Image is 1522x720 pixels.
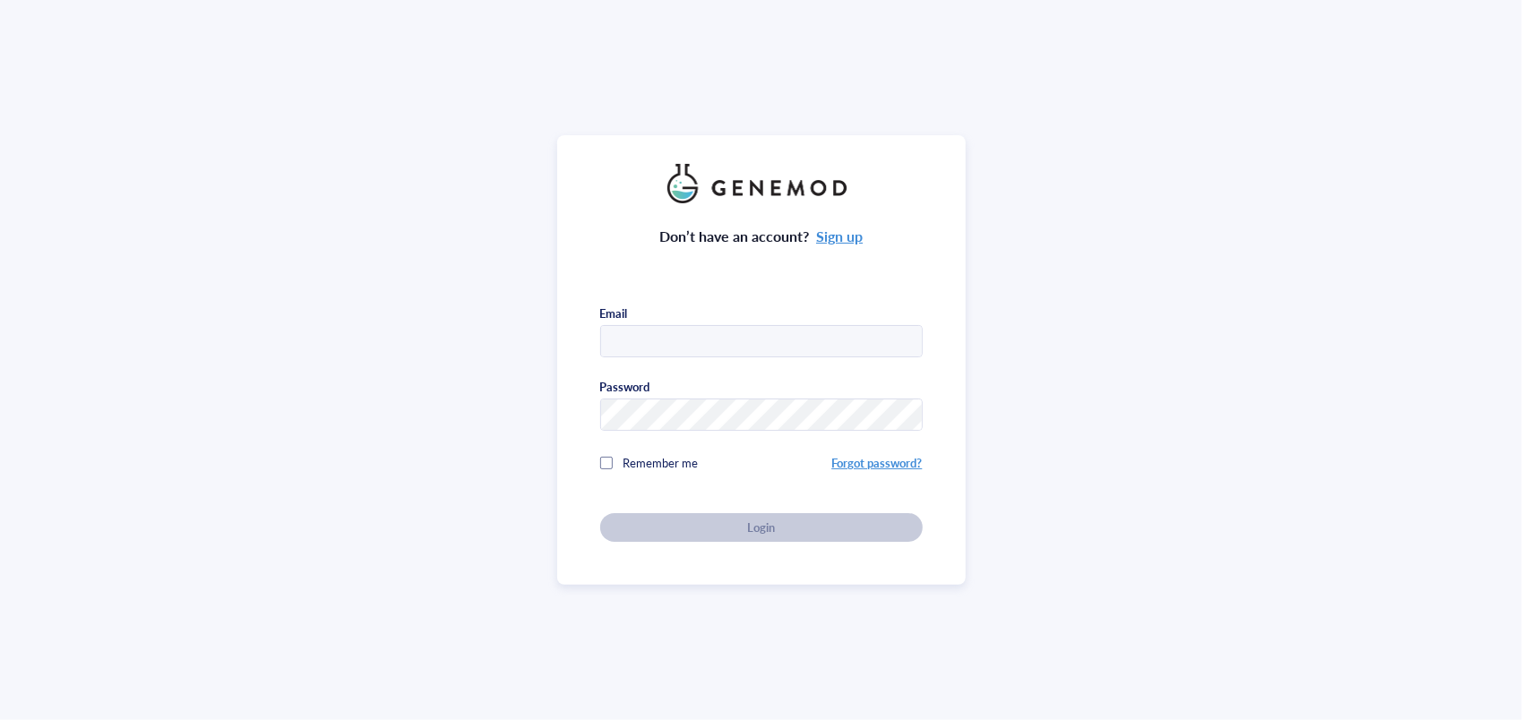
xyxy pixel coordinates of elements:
div: Email [600,305,628,321]
div: Don’t have an account? [659,225,864,248]
span: Remember me [623,454,699,471]
a: Sign up [816,226,863,246]
div: Password [600,379,650,395]
a: Forgot password? [831,454,922,471]
img: genemod_logo_light-BcqUzbGq.png [667,164,856,203]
